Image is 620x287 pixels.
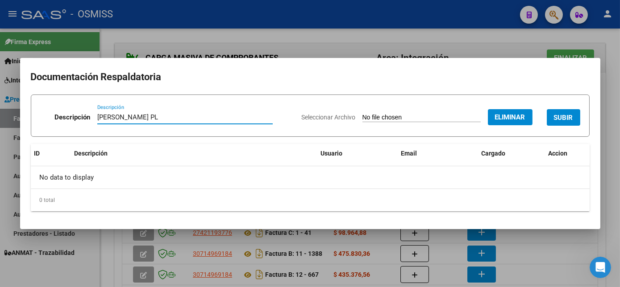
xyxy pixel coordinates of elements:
[14,135,139,153] div: ahí podes completar la info faltante a mano.
[482,150,506,157] span: Cargado
[43,10,137,24] p: El equipo también puede ayudar
[8,200,171,215] textarea: Escribe un mensaje...
[7,37,171,64] div: Belén dice…
[54,112,90,123] p: Descripción
[549,150,568,157] span: Accion
[547,109,580,126] button: SUBIR
[75,150,108,157] span: Descripción
[157,5,173,21] div: Cerrar
[398,144,478,163] datatable-header-cell: Email
[495,113,525,121] span: Eliminar
[488,109,533,125] button: Eliminar
[554,114,573,122] span: SUBIR
[302,114,356,121] span: Seleccionar Archivo
[57,219,64,226] button: Start recording
[7,64,141,129] div: ejemplo:​
[317,144,398,163] datatable-header-cell: Usuario
[478,144,545,163] datatable-header-cell: Cargado
[140,5,157,22] button: Inicio
[134,37,171,57] div: GENIAL
[7,165,171,209] div: Belén dice…
[25,7,40,21] img: Profile image for Fin
[7,130,171,165] div: Ludmila dice…
[28,219,35,226] button: Selector de gif
[14,219,21,226] button: Selector de emoji
[401,150,417,157] span: Email
[31,189,590,211] div: 0 total
[34,150,40,157] span: ID
[7,130,146,158] div: ahí podes completar la info faltante a mano.
[590,257,611,278] iframe: Intercom live chat
[71,144,317,163] datatable-header-cell: Descripción
[7,64,171,130] div: Ludmila dice…
[6,5,23,22] button: go back
[42,219,50,226] button: Adjuntar un archivo
[31,144,71,163] datatable-header-cell: ID
[321,150,343,157] span: Usuario
[14,70,134,87] div: ejemplo: ​
[31,166,590,189] div: No data to display
[545,144,590,163] datatable-header-cell: Accion
[43,4,54,10] h1: Fin
[153,215,167,230] button: Enviar un mensaje…
[141,43,164,52] div: GENIAL
[32,165,171,202] div: OK, VOY A HACER LA PRUEBA ENTONCES CON LO QUE TENGO OK PARA LA CARGA HASTA AHORA
[31,69,590,86] h2: Documentación Respaldatoria
[39,171,164,197] div: OK, VOY A HACER LA PRUEBA ENTONCES CON LO QUE TENGO OK PARA LA CARGA HASTA AHORA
